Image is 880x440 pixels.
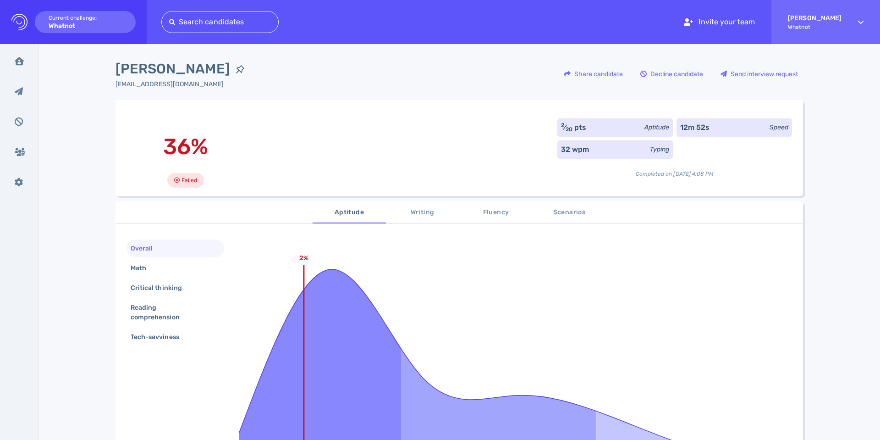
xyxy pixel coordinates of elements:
span: Writing [391,207,454,218]
span: Failed [181,175,197,186]
div: Overall [129,242,164,255]
div: 32 wpm [561,144,589,155]
sup: 2 [561,122,564,128]
strong: [PERSON_NAME] [788,14,841,22]
div: Aptitude [644,123,669,132]
div: Send interview request [716,63,803,84]
div: Click to copy the email address [115,79,250,89]
div: Critical thinking [129,281,193,295]
span: Fluency [465,207,527,218]
button: Send interview request [715,63,803,85]
div: Share candidate [560,63,627,84]
div: Math [129,262,157,275]
div: Completed on [DATE] 4:08 PM [557,162,792,178]
button: Share candidate [559,63,628,85]
span: Whatnot [788,24,841,30]
span: Scenarios [538,207,600,218]
span: 36% [163,134,208,160]
div: 12m 52s [680,122,709,133]
span: Aptitude [318,207,380,218]
sub: 20 [566,126,572,133]
div: Tech-savviness [129,330,190,344]
div: Reading comprehension [129,301,214,324]
span: [PERSON_NAME] [115,59,230,79]
text: 2% [299,254,308,262]
div: ⁄ pts [561,122,586,133]
div: Typing [650,145,669,154]
button: Decline candidate [635,63,708,85]
div: Speed [770,123,788,132]
div: Decline candidate [636,63,708,84]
